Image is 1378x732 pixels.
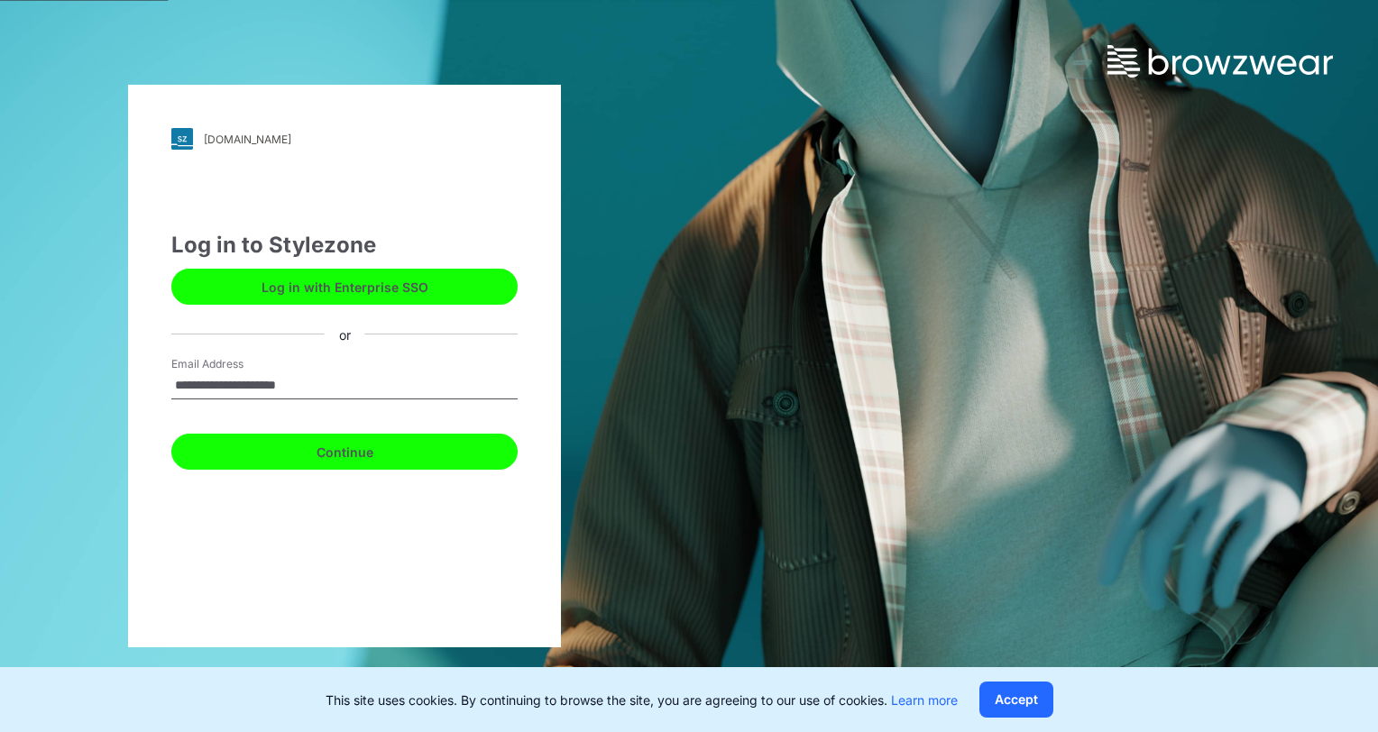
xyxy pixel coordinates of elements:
[979,682,1053,718] button: Accept
[891,692,958,708] a: Learn more
[171,229,518,261] div: Log in to Stylezone
[326,691,958,709] p: This site uses cookies. By continuing to browse the site, you are agreeing to our use of cookies.
[325,325,365,343] div: or
[171,269,518,305] button: Log in with Enterprise SSO
[204,133,291,146] div: [DOMAIN_NAME]
[171,128,518,150] a: [DOMAIN_NAME]
[171,434,518,470] button: Continue
[1107,45,1333,78] img: browzwear-logo.73288ffb.svg
[171,356,298,372] label: Email Address
[171,128,193,150] img: svg+xml;base64,PHN2ZyB3aWR0aD0iMjgiIGhlaWdodD0iMjgiIHZpZXdCb3g9IjAgMCAyOCAyOCIgZmlsbD0ibm9uZSIgeG...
